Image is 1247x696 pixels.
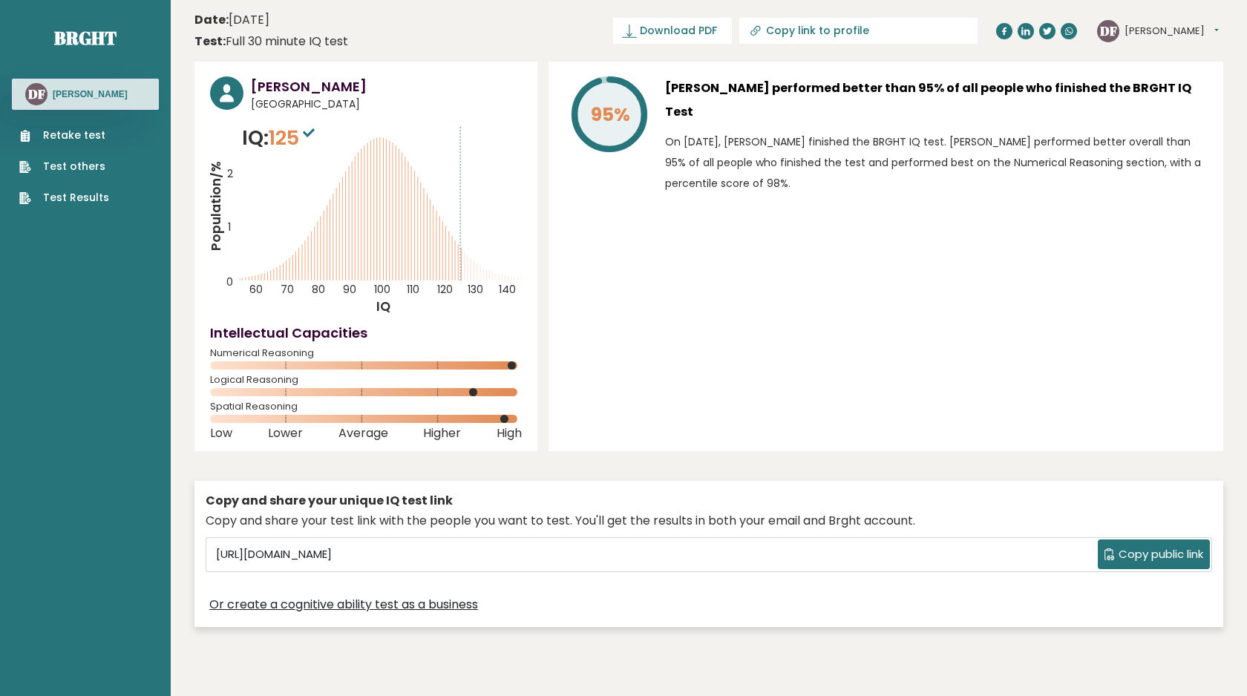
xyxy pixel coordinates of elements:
tspan: 90 [343,282,356,297]
p: On [DATE], [PERSON_NAME] finished the BRGHT IQ test. [PERSON_NAME] performed better overall than ... [665,131,1208,194]
div: Full 30 minute IQ test [194,33,348,50]
h4: Intellectual Capacities [210,323,522,343]
span: [GEOGRAPHIC_DATA] [251,96,522,112]
span: Spatial Reasoning [210,404,522,410]
tspan: 95% [591,102,630,128]
span: Low [210,430,232,436]
span: High [497,430,522,436]
tspan: 120 [437,282,453,297]
tspan: 0 [226,275,233,289]
a: Test others [19,159,109,174]
tspan: 70 [281,282,294,297]
tspan: 2 [227,166,233,181]
b: Date: [194,11,229,28]
a: Retake test [19,128,109,143]
h3: [PERSON_NAME] [53,88,128,100]
time: [DATE] [194,11,269,29]
tspan: 130 [468,282,483,297]
button: Copy public link [1098,539,1210,569]
span: Numerical Reasoning [210,350,522,356]
tspan: 80 [312,282,326,297]
span: 125 [269,124,318,151]
span: Average [338,430,388,436]
a: Test Results [19,190,109,206]
span: Higher [423,430,461,436]
h3: [PERSON_NAME] [251,76,522,96]
p: IQ: [242,123,318,153]
div: Copy and share your unique IQ test link [206,492,1212,510]
text: DF [1100,22,1117,39]
tspan: 1 [228,220,231,234]
tspan: 60 [249,282,263,297]
tspan: 100 [374,282,390,297]
tspan: 110 [407,282,419,297]
a: Download PDF [613,18,732,44]
text: DF [28,85,45,102]
span: Logical Reasoning [210,377,522,383]
span: Copy public link [1119,546,1203,563]
h3: [PERSON_NAME] performed better than 95% of all people who finished the BRGHT IQ Test [665,76,1208,124]
span: Download PDF [640,23,717,39]
tspan: IQ [376,298,390,315]
a: Brght [54,26,117,50]
tspan: Population/% [207,161,225,251]
tspan: 140 [499,282,516,297]
a: Or create a cognitive ability test as a business [209,596,478,614]
b: Test: [194,33,226,50]
span: Lower [268,430,303,436]
button: [PERSON_NAME] [1125,24,1219,39]
div: Copy and share your test link with the people you want to test. You'll get the results in both yo... [206,512,1212,530]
